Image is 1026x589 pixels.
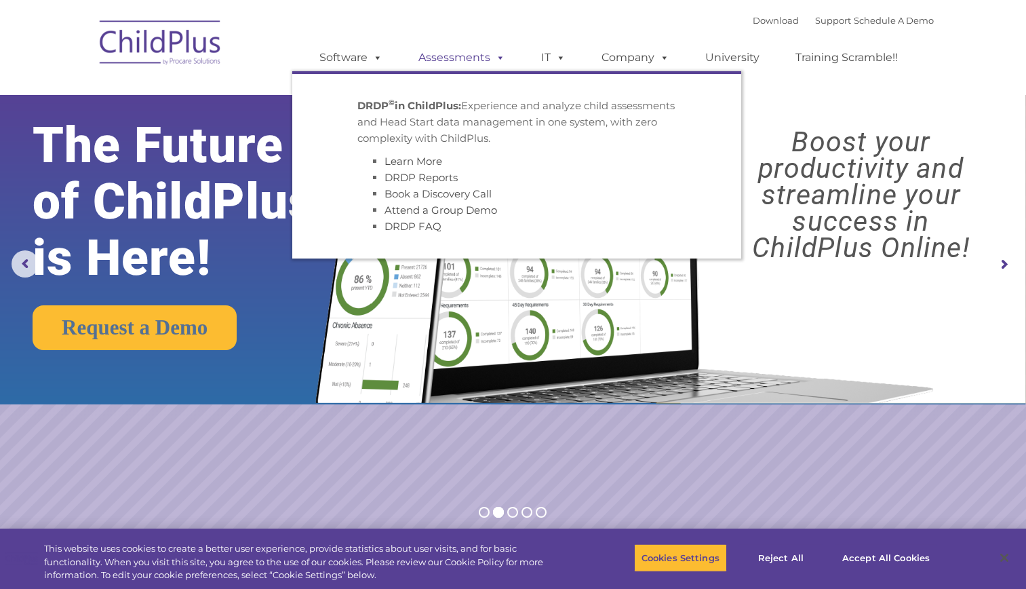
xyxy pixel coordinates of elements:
[405,44,519,71] a: Assessments
[854,15,934,26] a: Schedule A Demo
[753,15,799,26] a: Download
[709,129,1013,261] rs-layer: Boost your productivity and streamline your success in ChildPlus Online!
[384,155,442,168] a: Learn More
[835,544,937,572] button: Accept All Cookies
[782,44,911,71] a: Training Scramble!!
[753,15,934,26] font: |
[528,44,579,71] a: IT
[189,90,230,100] span: Last name
[815,15,851,26] a: Support
[33,117,360,286] rs-layer: The Future of ChildPlus is Here!
[306,44,396,71] a: Software
[738,544,823,572] button: Reject All
[989,543,1019,573] button: Close
[33,305,237,350] a: Request a Demo
[692,44,773,71] a: University
[384,220,441,233] a: DRDP FAQ
[384,204,497,216] a: Attend a Group Demo
[357,99,461,112] strong: DRDP in ChildPlus:
[588,44,683,71] a: Company
[357,98,676,147] p: Experience and analyze child assessments and Head Start data management in one system, with zero ...
[389,98,395,107] sup: ©
[44,542,564,582] div: This website uses cookies to create a better user experience, provide statistics about user visit...
[384,187,492,200] a: Book a Discovery Call
[634,544,727,572] button: Cookies Settings
[189,145,246,155] span: Phone number
[93,11,229,79] img: ChildPlus by Procare Solutions
[384,171,458,184] a: DRDP Reports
